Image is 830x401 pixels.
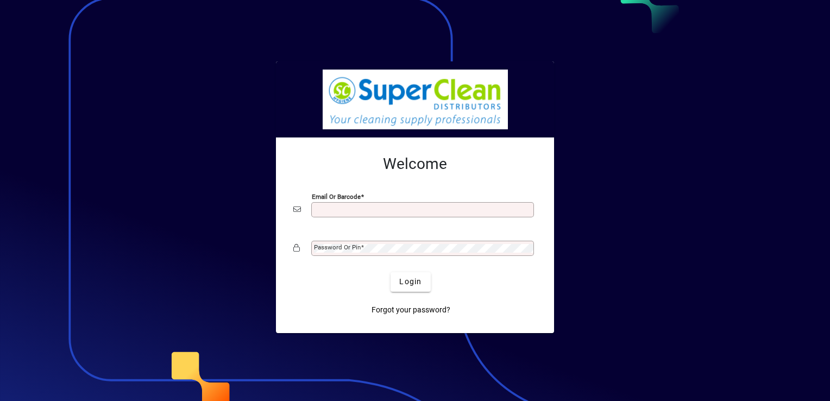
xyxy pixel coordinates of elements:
a: Forgot your password? [367,300,455,320]
span: Login [399,276,422,287]
mat-label: Password or Pin [314,243,361,251]
button: Login [391,272,430,292]
span: Forgot your password? [372,304,450,316]
mat-label: Email or Barcode [312,192,361,200]
h2: Welcome [293,155,537,173]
